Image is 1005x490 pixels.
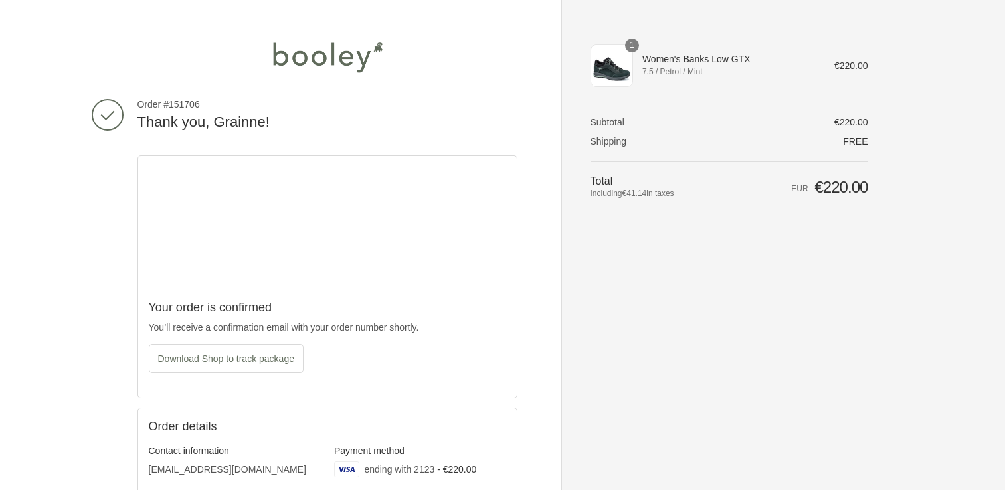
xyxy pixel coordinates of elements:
[437,464,476,475] span: - €220.00
[834,117,868,127] span: €220.00
[149,300,506,315] h2: Your order is confirmed
[843,136,868,147] span: Free
[642,53,816,65] span: Women's Banks Low GTX
[622,189,647,198] span: €41.14
[834,60,868,71] span: €220.00
[591,175,613,187] span: Total
[138,156,517,289] iframe: Google map displaying pin point of shipping address: Collinstown, Westmeath
[149,419,327,434] h2: Order details
[791,184,808,193] span: EUR
[625,39,639,52] span: 1
[642,66,816,78] span: 7.5 / Petrol / Mint
[137,113,517,132] h2: Thank you, Grainne!
[591,116,724,128] th: Subtotal
[364,464,434,475] span: ending with 2123
[591,136,627,147] span: Shipping
[149,445,321,457] h3: Contact information
[149,321,506,335] p: You’ll receive a confirmation email with your order number shortly.
[814,178,868,196] span: €220.00
[267,37,388,77] img: Booley
[334,445,506,457] h3: Payment method
[158,353,294,364] span: Download Shop to track package
[591,44,633,87] img: Hanwag Women's Banks Low GTX Petrol / Mint - Booley Galway
[137,98,517,110] span: Order #151706
[591,187,724,199] span: Including in taxes
[149,344,304,373] button: Download Shop to track package
[138,156,517,289] div: Google map displaying pin point of shipping address: Collinstown, Westmeath
[149,464,306,475] bdo: [EMAIL_ADDRESS][DOMAIN_NAME]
